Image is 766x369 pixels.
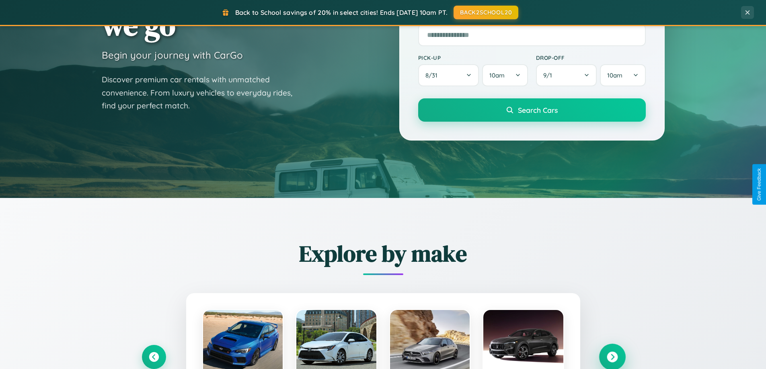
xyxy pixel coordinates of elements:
[756,168,762,201] div: Give Feedback
[607,71,622,79] span: 10am
[418,54,528,61] label: Pick-up
[518,106,558,114] span: Search Cars
[418,64,479,86] button: 8/31
[235,8,448,16] span: Back to School savings of 20% in select cities! Ends [DATE] 10am PT.
[425,71,442,79] span: 8 / 31
[489,71,505,79] span: 10am
[102,49,243,61] h3: Begin your journey with CarGo
[142,238,624,269] h2: Explore by make
[536,54,646,61] label: Drop-off
[536,64,597,86] button: 9/1
[543,71,556,79] span: 9 / 1
[482,64,528,86] button: 10am
[102,73,303,112] p: Discover premium car rentals with unmatched convenience. From luxury vehicles to everyday rides, ...
[600,64,645,86] button: 10am
[454,6,518,19] button: BACK2SCHOOL20
[418,98,646,122] button: Search Cars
